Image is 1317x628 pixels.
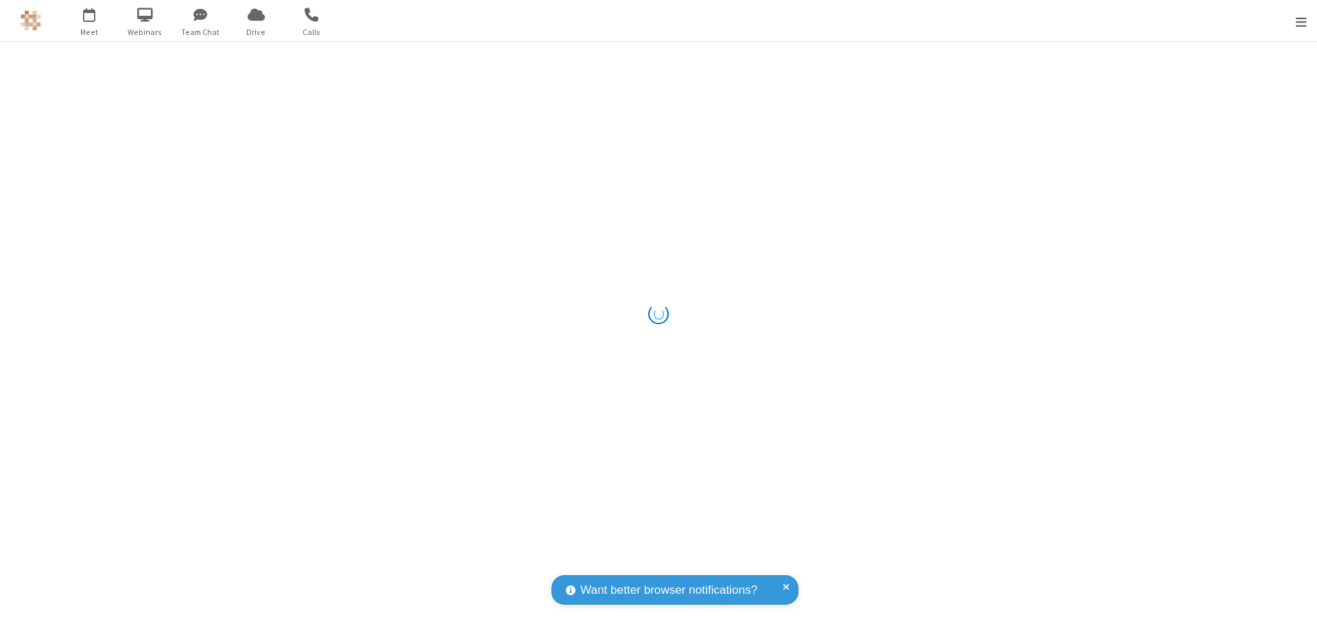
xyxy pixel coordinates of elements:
[119,26,171,38] span: Webinars
[21,10,41,31] img: QA Selenium DO NOT DELETE OR CHANGE
[175,26,226,38] span: Team Chat
[286,26,337,38] span: Calls
[580,581,757,599] span: Want better browser notifications?
[230,26,282,38] span: Drive
[64,26,115,38] span: Meet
